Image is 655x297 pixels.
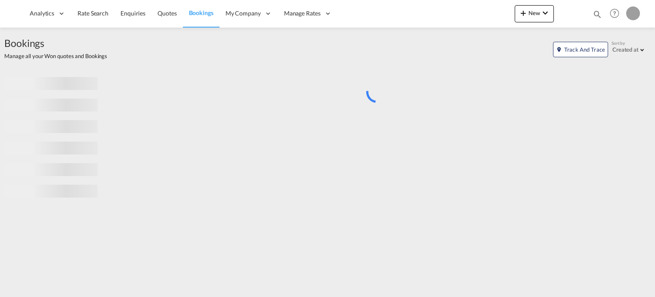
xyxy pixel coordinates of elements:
[4,52,107,60] span: Manage all your Won quotes and Bookings
[30,9,54,18] span: Analytics
[284,9,321,18] span: Manage Rates
[556,46,562,53] md-icon: icon-map-marker
[226,9,261,18] span: My Company
[518,9,550,16] span: New
[189,9,213,16] span: Bookings
[77,9,108,17] span: Rate Search
[612,46,639,53] div: Created at
[593,9,602,22] div: icon-magnify
[607,6,626,22] div: Help
[158,9,176,17] span: Quotes
[607,6,622,21] span: Help
[120,9,145,17] span: Enquiries
[518,8,528,18] md-icon: icon-plus 400-fg
[553,42,608,57] button: icon-map-markerTrack and Trace
[4,36,107,50] span: Bookings
[612,40,625,46] span: Sort by
[515,5,554,22] button: icon-plus 400-fgNewicon-chevron-down
[593,9,602,19] md-icon: icon-magnify
[540,8,550,18] md-icon: icon-chevron-down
